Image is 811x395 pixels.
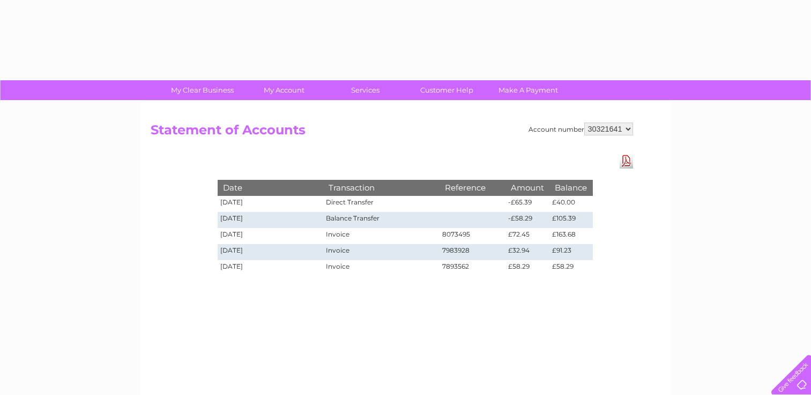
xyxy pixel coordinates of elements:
[529,123,633,135] div: Account number
[549,228,592,244] td: £163.68
[505,180,549,195] th: Amount
[440,228,506,244] td: 8073495
[440,244,506,260] td: 7983928
[549,180,592,195] th: Balance
[323,260,439,276] td: Invoice
[218,212,324,228] td: [DATE]
[505,260,549,276] td: £58.29
[549,244,592,260] td: £91.23
[323,244,439,260] td: Invoice
[505,196,549,212] td: -£65.39
[158,80,247,100] a: My Clear Business
[218,244,324,260] td: [DATE]
[549,196,592,212] td: £40.00
[323,180,439,195] th: Transaction
[151,123,633,143] h2: Statement of Accounts
[323,196,439,212] td: Direct Transfer
[218,180,324,195] th: Date
[440,180,506,195] th: Reference
[549,212,592,228] td: £105.39
[218,228,324,244] td: [DATE]
[321,80,410,100] a: Services
[403,80,491,100] a: Customer Help
[549,260,592,276] td: £58.29
[505,228,549,244] td: £72.45
[505,244,549,260] td: £32.94
[484,80,572,100] a: Make A Payment
[440,260,506,276] td: 7893562
[323,212,439,228] td: Balance Transfer
[240,80,328,100] a: My Account
[218,196,324,212] td: [DATE]
[218,260,324,276] td: [DATE]
[323,228,439,244] td: Invoice
[620,153,633,169] a: Download Pdf
[505,212,549,228] td: -£58.29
